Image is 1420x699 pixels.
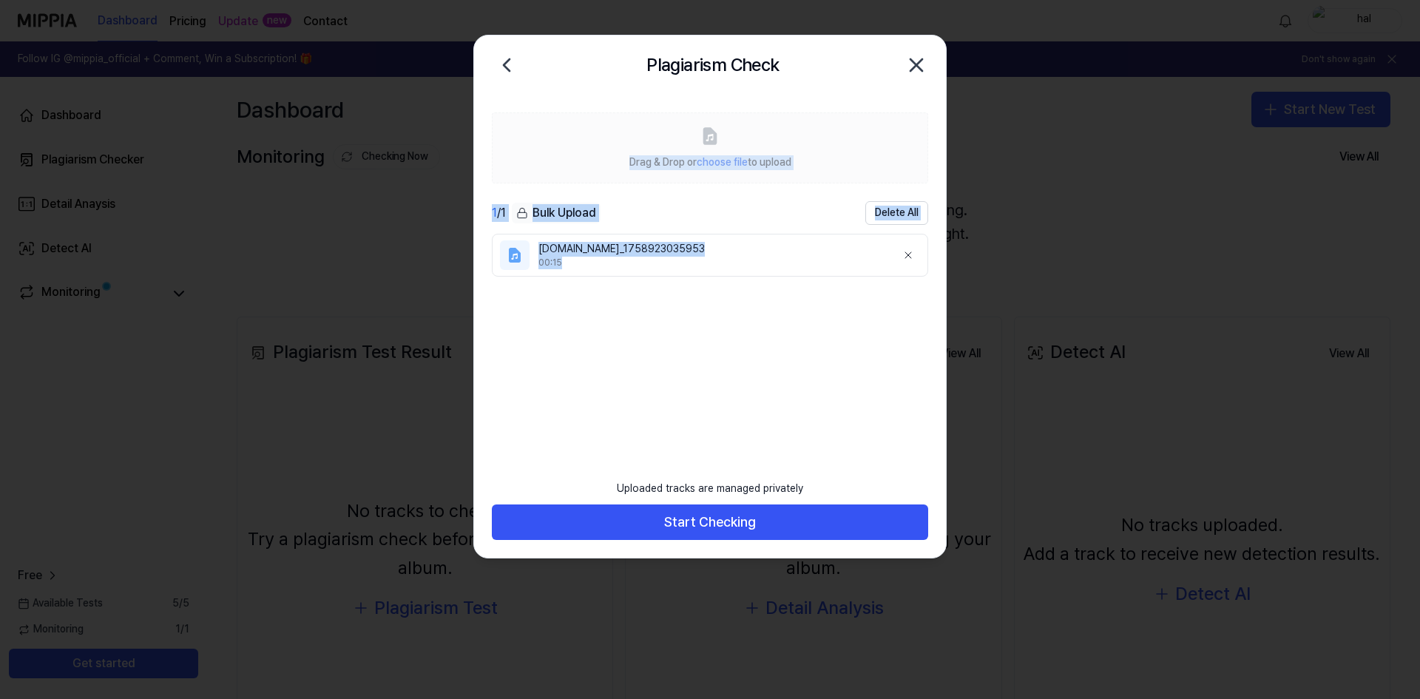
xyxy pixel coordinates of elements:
div: [DOMAIN_NAME]_1758923035953 [538,242,885,257]
span: Drag & Drop or to upload [629,156,791,168]
span: choose file [697,156,748,168]
button: Start Checking [492,504,928,540]
div: Bulk Upload [512,203,601,223]
div: / 1 [492,204,506,222]
button: Delete All [865,201,928,225]
button: Bulk Upload [512,203,601,224]
span: 1 [492,206,497,220]
h2: Plagiarism Check [646,51,779,79]
div: Uploaded tracks are managed privately [608,473,812,505]
div: 00:15 [538,257,885,269]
